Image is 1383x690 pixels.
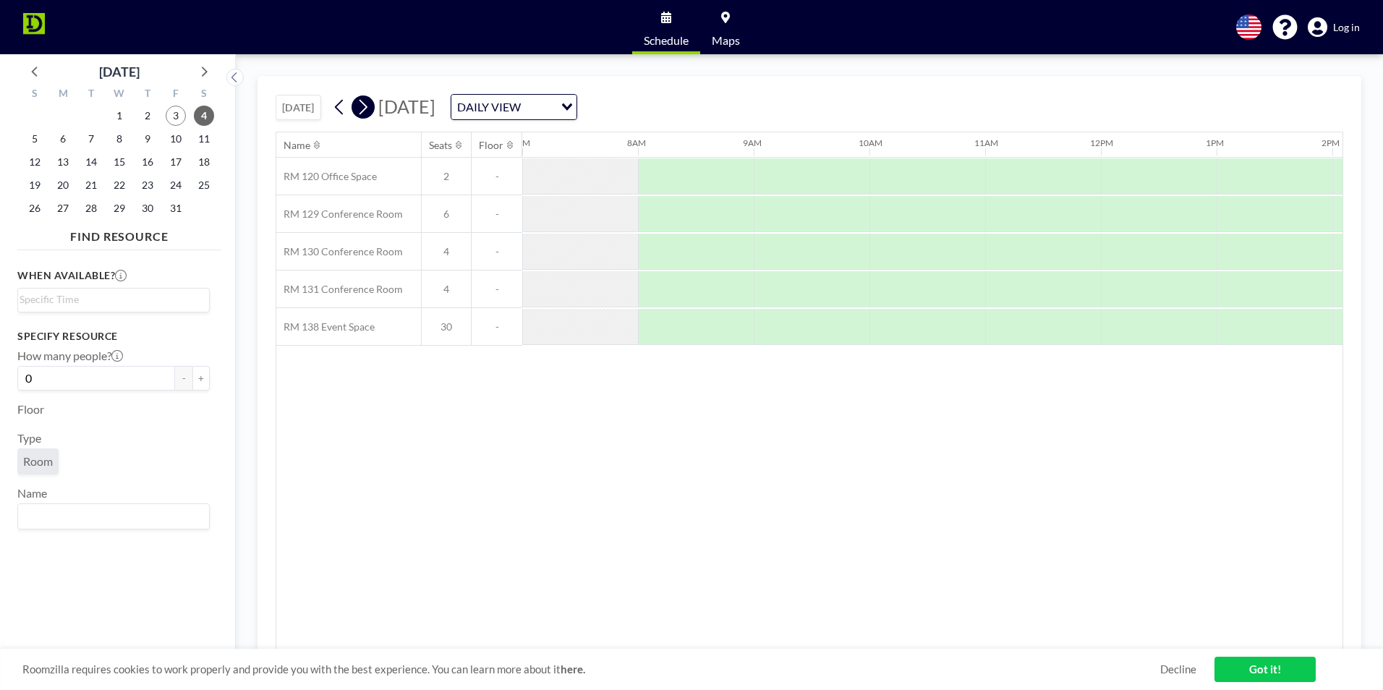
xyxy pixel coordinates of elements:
[17,223,221,244] h4: FIND RESOURCE
[166,198,186,218] span: Friday, October 31, 2025
[192,366,210,391] button: +
[454,98,524,116] span: DAILY VIEW
[166,129,186,149] span: Friday, October 10, 2025
[276,95,321,120] button: [DATE]
[276,320,375,333] span: RM 138 Event Space
[1214,657,1316,682] a: Got it!
[53,152,73,172] span: Monday, October 13, 2025
[23,13,45,42] img: organization-logo
[77,85,106,104] div: T
[422,170,471,183] span: 2
[18,504,209,529] div: Search for option
[17,349,123,363] label: How many people?
[137,175,158,195] span: Thursday, October 23, 2025
[190,85,218,104] div: S
[109,152,129,172] span: Wednesday, October 15, 2025
[166,175,186,195] span: Friday, October 24, 2025
[25,175,45,195] span: Sunday, October 19, 2025
[422,208,471,221] span: 6
[81,175,101,195] span: Tuesday, October 21, 2025
[109,106,129,126] span: Wednesday, October 1, 2025
[422,320,471,333] span: 30
[429,139,452,152] div: Seats
[137,198,158,218] span: Thursday, October 30, 2025
[472,320,522,333] span: -
[974,137,998,148] div: 11AM
[109,198,129,218] span: Wednesday, October 29, 2025
[20,291,201,307] input: Search for option
[106,85,134,104] div: W
[561,663,585,676] a: here.
[166,152,186,172] span: Friday, October 17, 2025
[644,35,689,46] span: Schedule
[81,129,101,149] span: Tuesday, October 7, 2025
[53,175,73,195] span: Monday, October 20, 2025
[81,198,101,218] span: Tuesday, October 28, 2025
[109,175,129,195] span: Wednesday, October 22, 2025
[137,106,158,126] span: Thursday, October 2, 2025
[378,95,435,117] span: [DATE]
[472,170,522,183] span: -
[166,106,186,126] span: Friday, October 3, 2025
[276,208,403,221] span: RM 129 Conference Room
[422,245,471,258] span: 4
[18,289,209,310] div: Search for option
[276,283,403,296] span: RM 131 Conference Room
[1206,137,1224,148] div: 1PM
[1322,137,1340,148] div: 2PM
[21,85,49,104] div: S
[525,98,553,116] input: Search for option
[17,486,47,501] label: Name
[137,152,158,172] span: Thursday, October 16, 2025
[472,208,522,221] span: -
[17,431,41,446] label: Type
[422,283,471,296] span: 4
[284,139,310,152] div: Name
[25,152,45,172] span: Sunday, October 12, 2025
[194,129,214,149] span: Saturday, October 11, 2025
[627,137,646,148] div: 8AM
[1333,21,1360,34] span: Log in
[472,283,522,296] span: -
[1090,137,1113,148] div: 12PM
[25,129,45,149] span: Sunday, October 5, 2025
[712,35,740,46] span: Maps
[451,95,576,119] div: Search for option
[22,663,1160,676] span: Roomzilla requires cookies to work properly and provide you with the best experience. You can lea...
[53,198,73,218] span: Monday, October 27, 2025
[194,106,214,126] span: Saturday, October 4, 2025
[49,85,77,104] div: M
[17,330,210,343] h3: Specify resource
[137,129,158,149] span: Thursday, October 9, 2025
[99,61,140,82] div: [DATE]
[859,137,882,148] div: 10AM
[276,170,377,183] span: RM 120 Office Space
[479,139,503,152] div: Floor
[53,129,73,149] span: Monday, October 6, 2025
[276,245,403,258] span: RM 130 Conference Room
[175,366,192,391] button: -
[17,402,44,417] label: Floor
[133,85,161,104] div: T
[194,175,214,195] span: Saturday, October 25, 2025
[472,245,522,258] span: -
[1160,663,1196,676] a: Decline
[194,152,214,172] span: Saturday, October 18, 2025
[1308,17,1360,38] a: Log in
[20,507,201,526] input: Search for option
[109,129,129,149] span: Wednesday, October 8, 2025
[81,152,101,172] span: Tuesday, October 14, 2025
[23,454,53,468] span: Room
[25,198,45,218] span: Sunday, October 26, 2025
[743,137,762,148] div: 9AM
[161,85,190,104] div: F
